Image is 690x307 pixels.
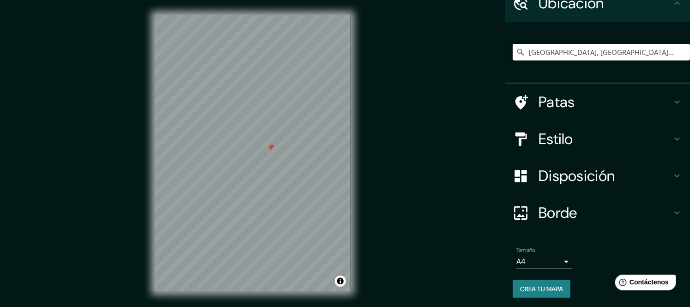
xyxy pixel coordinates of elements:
font: Tamaño [516,247,535,254]
font: Disposición [539,166,615,186]
font: Patas [539,92,575,112]
font: A4 [516,257,526,266]
div: Disposición [505,157,690,194]
div: Patas [505,84,690,120]
font: Estilo [539,129,573,149]
canvas: Mapa [155,15,351,291]
div: Borde [505,194,690,231]
button: Crea tu mapa [513,280,570,298]
div: A4 [516,254,572,269]
button: Activar o desactivar atribución [335,276,346,287]
iframe: Lanzador de widgets de ayuda [608,271,680,297]
font: Crea tu mapa [520,285,563,293]
font: Borde [539,203,577,223]
div: Estilo [505,120,690,157]
input: Elige tu ciudad o zona [513,44,690,60]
